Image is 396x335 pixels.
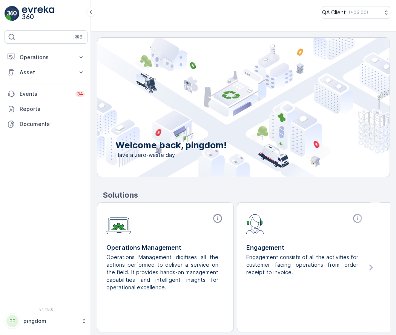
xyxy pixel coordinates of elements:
img: city illustration [63,38,390,177]
p: Welcome back, pingdom! [115,139,227,151]
p: Events [20,90,71,98]
a: Events34 [5,86,88,101]
img: logo_light-DOdMpM7g.png [22,6,54,21]
img: logo [5,6,20,21]
p: 34 [77,91,83,97]
a: Documents [5,117,88,132]
div: PP [6,315,18,327]
p: Operations Management [106,243,224,252]
p: Reports [20,105,85,113]
span: v 1.48.0 [5,307,88,312]
button: Asset [5,65,88,80]
p: ( +03:00 ) [349,9,368,15]
p: ⌘B [75,34,83,40]
img: module-icon [246,213,264,234]
p: Operations [20,54,73,61]
p: Operations Management digitises all the actions performed to deliver a service on the field. It p... [106,254,218,291]
button: Operations [5,50,88,65]
p: QA Client [322,9,346,16]
span: Have a zero-waste day [115,151,227,159]
button: PPpingdom [5,313,88,329]
img: module-icon [106,213,131,235]
p: Engagement [246,243,364,252]
a: Reports [5,101,88,117]
p: Solutions [103,189,390,201]
button: QA Client(+03:00) [322,6,390,19]
p: Asset [20,69,73,76]
p: Documents [20,120,85,128]
p: Engagement consists of all the activities for customer facing operations from order receipt to in... [246,254,358,276]
p: pingdom [23,317,77,325]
